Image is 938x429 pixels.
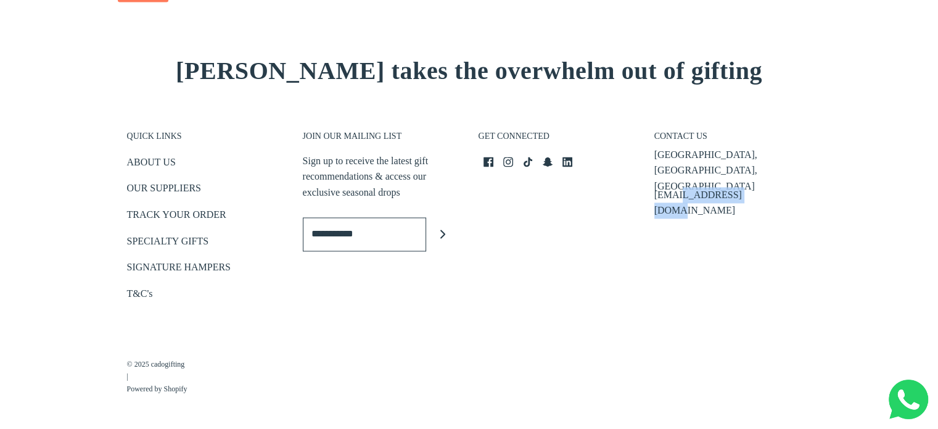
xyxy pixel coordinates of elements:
p: [EMAIL_ADDRESS][DOMAIN_NAME] [654,187,812,219]
h3: GET CONNECTED [479,131,636,148]
span: [PERSON_NAME] takes the overwhelm out of gifting [176,57,762,85]
a: OUR SUPPLIERS [127,180,201,201]
span: Company name [352,52,413,62]
p: Sign up to receive the latest gift recommendations & access our exclusive seasonal drops [303,153,460,201]
a: TRACK YOUR ORDER [127,207,226,227]
p: [GEOGRAPHIC_DATA], [GEOGRAPHIC_DATA], [GEOGRAPHIC_DATA] [654,147,812,194]
a: SIGNATURE HAMPERS [127,259,231,280]
h3: CONTACT US [654,131,812,148]
a: T&C's [127,286,153,306]
p: | [127,346,187,394]
span: Number of gifts [352,102,410,112]
a: Powered by Shopify [127,383,187,394]
a: ABOUT US [127,154,176,175]
a: SPECIALTY GIFTS [127,233,209,254]
span: Last name [352,1,392,11]
input: Enter email [303,217,426,251]
a: © 2025 cadogifting [127,359,187,370]
h3: JOIN OUR MAILING LIST [303,131,460,148]
img: Whatsapp [889,380,928,419]
h3: QUICK LINKS [127,131,284,148]
button: Join [426,217,460,251]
